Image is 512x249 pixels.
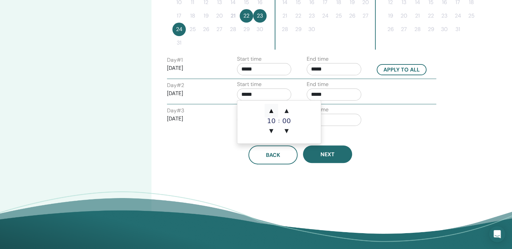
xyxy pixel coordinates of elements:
[265,104,278,117] span: ▲
[303,145,352,163] button: Next
[305,23,318,36] button: 30
[199,23,213,36] button: 26
[280,104,293,117] span: ▲
[172,36,186,50] button: 31
[345,9,359,23] button: 26
[318,9,332,23] button: 24
[265,124,278,138] span: ▼
[424,23,438,36] button: 29
[384,23,397,36] button: 26
[167,89,221,98] p: [DATE]
[167,81,184,89] label: Day # 2
[167,107,184,115] label: Day # 3
[397,9,411,23] button: 20
[253,9,267,23] button: 23
[320,151,335,158] span: Next
[377,64,426,75] button: Apply to all
[307,55,329,63] label: End time
[186,23,199,36] button: 25
[172,9,186,23] button: 17
[226,9,240,23] button: 21
[266,151,280,159] span: Back
[167,115,221,123] p: [DATE]
[280,117,293,124] div: 00
[489,226,505,242] div: Open Intercom Messenger
[278,23,292,36] button: 28
[397,23,411,36] button: 27
[253,23,267,36] button: 30
[226,23,240,36] button: 28
[307,80,329,88] label: End time
[248,145,298,164] button: Back
[278,104,280,138] div: :
[167,64,221,72] p: [DATE]
[237,55,262,63] label: Start time
[240,9,253,23] button: 22
[199,9,213,23] button: 19
[240,23,253,36] button: 29
[292,9,305,23] button: 22
[172,23,186,36] button: 24
[167,56,183,64] label: Day # 1
[465,9,478,23] button: 25
[278,9,292,23] button: 21
[451,9,465,23] button: 24
[237,80,262,88] label: Start time
[292,23,305,36] button: 29
[411,9,424,23] button: 21
[305,9,318,23] button: 23
[451,23,465,36] button: 31
[332,9,345,23] button: 25
[438,9,451,23] button: 23
[265,117,278,124] div: 10
[213,9,226,23] button: 20
[438,23,451,36] button: 30
[359,9,372,23] button: 27
[384,9,397,23] button: 19
[213,23,226,36] button: 27
[280,124,293,138] span: ▼
[411,23,424,36] button: 28
[424,9,438,23] button: 22
[186,9,199,23] button: 18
